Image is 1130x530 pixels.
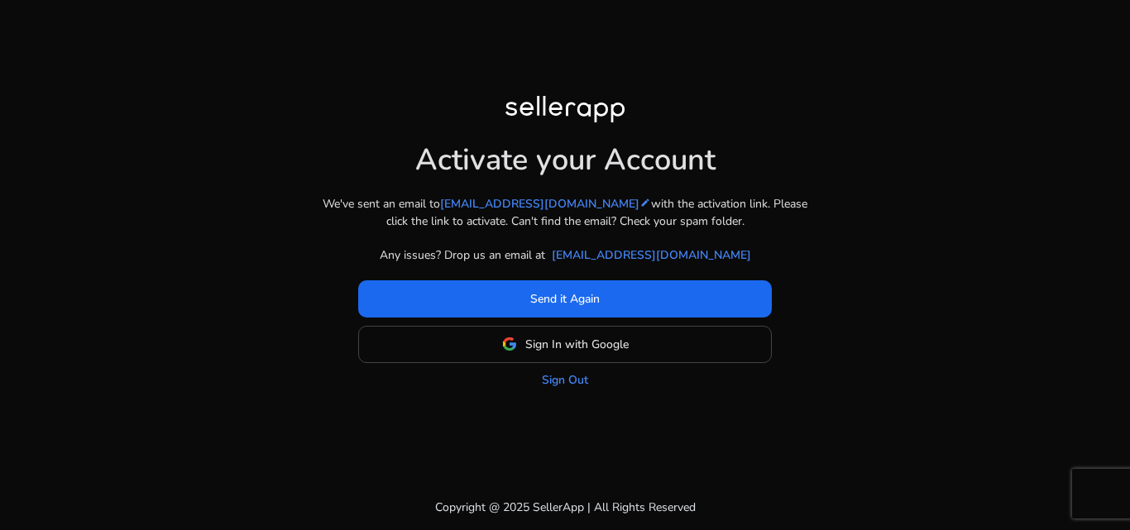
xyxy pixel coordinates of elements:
mat-icon: edit [639,197,651,208]
img: google-logo.svg [502,337,517,351]
span: Send it Again [530,290,600,308]
button: Send it Again [358,280,772,318]
a: Sign Out [542,371,588,389]
span: Sign In with Google [525,336,629,353]
h1: Activate your Account [415,129,716,178]
p: Any issues? Drop us an email at [380,246,545,264]
a: [EMAIL_ADDRESS][DOMAIN_NAME] [440,195,651,212]
p: We've sent an email to with the activation link. Please click the link to activate. Can't find th... [317,195,813,230]
button: Sign In with Google [358,326,772,363]
a: [EMAIL_ADDRESS][DOMAIN_NAME] [552,246,751,264]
